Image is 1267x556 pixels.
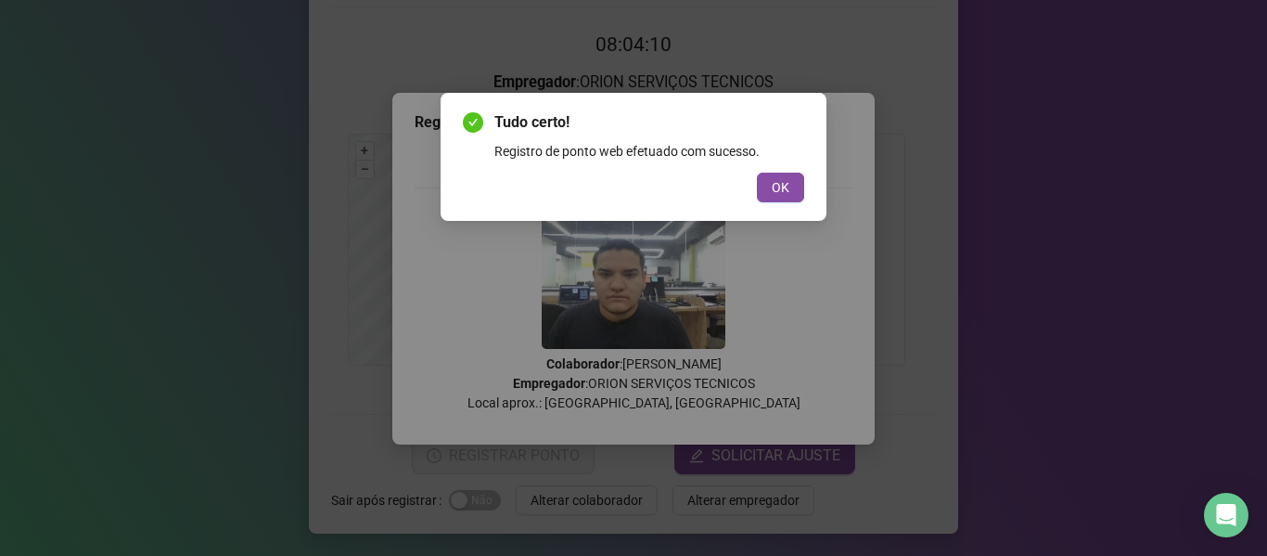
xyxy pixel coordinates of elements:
[757,173,804,202] button: OK
[772,177,789,198] span: OK
[494,111,804,134] span: Tudo certo!
[1204,493,1248,537] div: Open Intercom Messenger
[463,112,483,133] span: check-circle
[494,141,804,162] div: Registro de ponto web efetuado com sucesso.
